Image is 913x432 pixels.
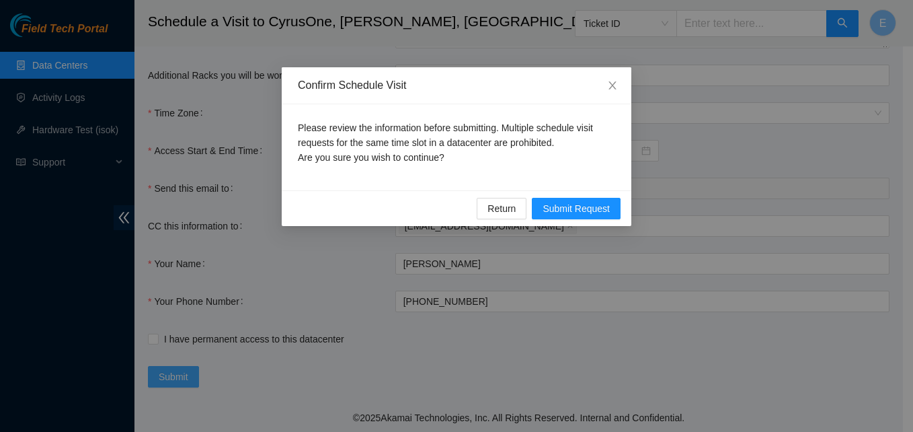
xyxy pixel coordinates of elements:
span: Submit Request [543,201,610,216]
button: Submit Request [532,198,621,219]
button: Close [594,67,631,105]
button: Return [477,198,526,219]
span: close [607,80,618,91]
span: Return [487,201,516,216]
p: Please review the information before submitting. Multiple schedule visit requests for the same ti... [298,120,615,165]
div: Confirm Schedule Visit [298,78,615,93]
